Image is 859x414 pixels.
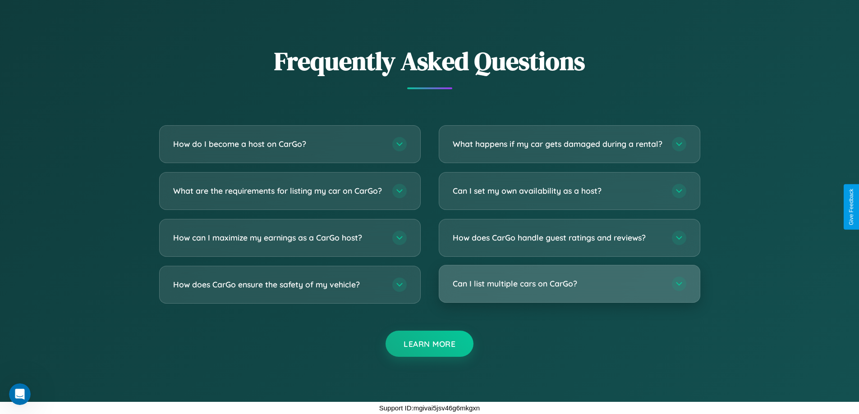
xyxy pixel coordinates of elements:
h3: What happens if my car gets damaged during a rental? [453,138,663,150]
div: Give Feedback [848,189,854,225]
h3: How does CarGo handle guest ratings and reviews? [453,232,663,243]
h3: How do I become a host on CarGo? [173,138,383,150]
h2: Frequently Asked Questions [159,44,700,78]
iframe: Intercom live chat [9,383,31,405]
h3: How does CarGo ensure the safety of my vehicle? [173,279,383,290]
h3: Can I list multiple cars on CarGo? [453,278,663,289]
h3: Can I set my own availability as a host? [453,185,663,196]
h3: How can I maximize my earnings as a CarGo host? [173,232,383,243]
p: Support ID: mgivai5jsv46g6mkgxn [379,402,480,414]
button: Learn More [386,331,473,357]
h3: What are the requirements for listing my car on CarGo? [173,185,383,196]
